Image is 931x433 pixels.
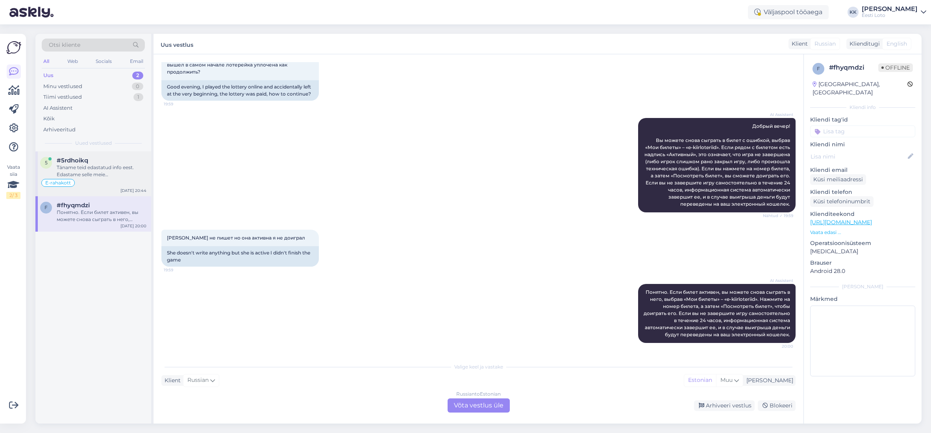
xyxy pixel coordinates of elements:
[448,398,510,413] div: Võta vestlus üle
[49,41,80,49] span: Otsi kliente
[43,72,54,79] div: Uus
[684,374,716,386] div: Estonian
[810,229,915,236] p: Vaata edasi ...
[75,140,112,147] span: Uued vestlused
[57,164,146,178] div: Täname teid edastatud info eest. Edastame selle meie finantsosakonnale uurimiseks. Tuletame meeld...
[758,400,796,411] div: Blokeeri
[43,115,55,123] div: Kõik
[164,101,193,107] span: 19:59
[132,83,143,90] div: 0
[43,126,76,134] div: Arhiveeritud
[43,104,72,112] div: AI Assistent
[161,376,181,385] div: Klient
[862,6,926,18] a: [PERSON_NAME]Eesti Loto
[164,267,193,273] span: 19:59
[813,80,907,97] div: [GEOGRAPHIC_DATA], [GEOGRAPHIC_DATA]
[763,213,793,219] span: Nähtud ✓ 19:59
[810,247,915,256] p: [MEDICAL_DATA]
[810,259,915,267] p: Brauser
[66,56,80,66] div: Web
[187,376,209,385] span: Russian
[743,376,793,385] div: [PERSON_NAME]
[817,66,820,72] span: f
[133,93,143,101] div: 1
[810,219,872,226] a: [URL][DOMAIN_NAME]
[644,289,791,337] span: Понятно. Если билет активен, вы можете снова сыграть в него, выбрав «Мои билеты» – «e-kiirloterii...
[810,116,915,124] p: Kliendi tag'id
[810,188,915,196] p: Kliendi telefon
[45,181,71,185] span: E-rahakott
[94,56,113,66] div: Socials
[128,56,145,66] div: Email
[42,56,51,66] div: All
[810,295,915,303] p: Märkmed
[120,223,146,229] div: [DATE] 20:00
[43,83,82,90] div: Minu vestlused
[810,196,874,207] div: Küsi telefoninumbrit
[810,104,915,111] div: Kliendi info
[57,157,88,164] span: #5rdhoikq
[788,40,808,48] div: Klient
[167,55,301,75] span: Добрый вечер играл в лотерейку онлайн и случайно вышел в самом начале лотерейка уплочена как прод...
[810,140,915,149] p: Kliendi nimi
[161,39,193,49] label: Uus vestlus
[132,72,143,79] div: 2
[764,343,793,349] span: 20:00
[456,391,501,398] div: Russian to Estonian
[814,40,836,48] span: Russian
[764,112,793,118] span: AI Assistent
[846,40,880,48] div: Klienditugi
[810,283,915,290] div: [PERSON_NAME]
[748,5,829,19] div: Väljaspool tööaega
[811,152,906,161] input: Lisa nimi
[57,202,90,209] span: #fhyqmdzi
[6,164,20,199] div: Vaata siia
[862,6,918,12] div: [PERSON_NAME]
[57,209,146,223] div: Понятно. Если билет активен, вы можете снова сыграть в него, выбрав «Мои билеты» – «e-kiirloterii...
[810,267,915,275] p: Android 28.0
[161,246,319,267] div: She doesn't write anything but she is active I didn't finish the game
[862,12,918,18] div: Eesti Loto
[161,363,796,370] div: Valige keel ja vastake
[45,160,48,166] span: 5
[878,63,913,72] span: Offline
[848,7,859,18] div: KK
[720,376,733,383] span: Muu
[161,80,319,101] div: Good evening, I played the lottery online and accidentally left at the very beginning, the lotter...
[6,40,21,55] img: Askly Logo
[829,63,878,72] div: # fhyqmdzi
[167,235,305,241] span: [PERSON_NAME] не пишет но она активна я не доиграл
[120,188,146,193] div: [DATE] 20:44
[810,125,915,137] input: Lisa tag
[810,210,915,218] p: Klienditeekond
[44,205,48,210] span: f
[43,93,82,101] div: Tiimi vestlused
[6,192,20,199] div: 2 / 3
[764,278,793,284] span: AI Assistent
[810,239,915,247] p: Operatsioonisüsteem
[694,400,755,411] div: Arhiveeri vestlus
[810,174,866,185] div: Küsi meiliaadressi
[810,166,915,174] p: Kliendi email
[887,40,907,48] span: English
